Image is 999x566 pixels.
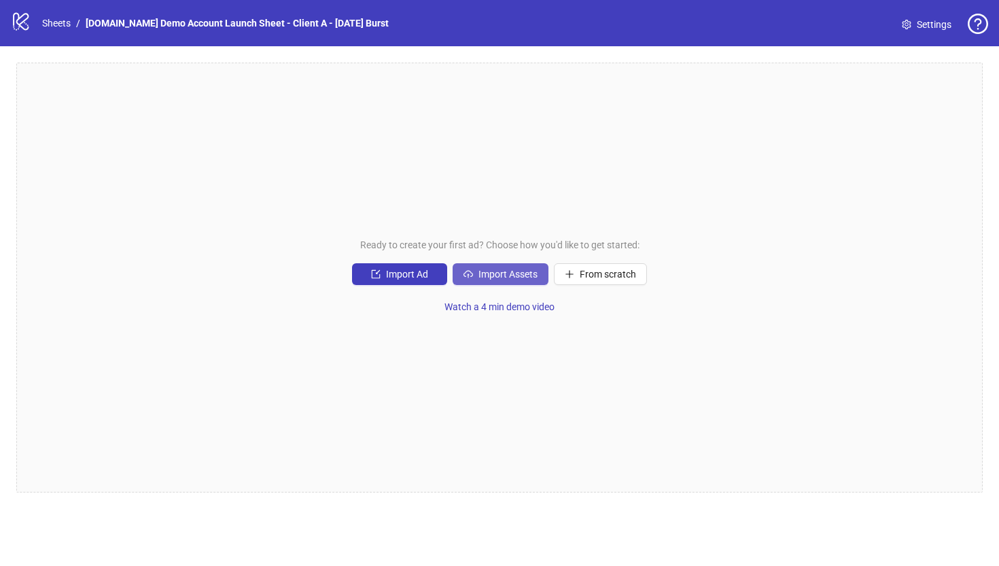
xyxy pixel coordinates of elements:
button: From scratch [554,263,647,285]
span: question-circle [968,14,988,34]
button: Import Ad [352,263,447,285]
span: cloud-upload [463,269,473,279]
span: Ready to create your first ad? Choose how you'd like to get started: [360,237,639,252]
button: Watch a 4 min demo video [434,296,565,318]
a: Sheets [39,16,73,31]
span: From scratch [580,269,636,280]
span: Watch a 4 min demo video [444,301,555,312]
span: Import Assets [478,269,538,280]
span: Settings [917,17,951,32]
span: import [371,269,381,279]
li: / [76,16,80,31]
span: setting [902,20,911,29]
button: Import Assets [453,263,548,285]
span: plus [565,269,574,279]
a: Settings [891,14,962,35]
a: [DOMAIN_NAME] Demo Account Launch Sheet - Client A - [DATE] Burst [83,16,391,31]
span: Import Ad [386,269,428,280]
